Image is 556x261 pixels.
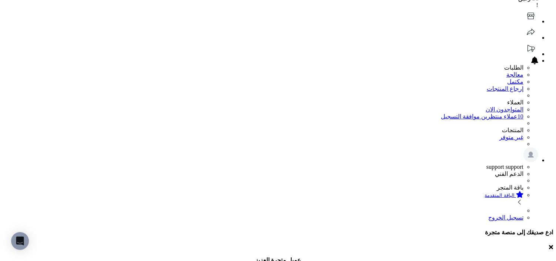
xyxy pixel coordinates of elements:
[507,78,523,85] a: مكتمل
[518,113,523,120] span: 10
[441,113,523,120] a: 10عملاء منتظرين موافقة التسجيل
[487,86,523,92] a: إرجاع المنتجات
[3,127,523,134] li: المنتجات
[11,232,29,250] div: Open Intercom Messenger
[499,134,523,140] a: غير متوفر
[3,229,553,236] h4: ادع صديقك إلى منصة متجرة
[3,170,523,177] li: الدعم الفني
[485,193,515,198] small: الباقة المتقدمة
[488,214,523,221] a: تسجيل الخروج
[3,2,538,9] div: !
[3,184,523,191] li: باقة المتجر
[3,99,523,106] li: العملاء
[486,106,523,113] a: المتواجدون الان
[523,51,538,57] a: تحديثات المنصة
[3,71,523,78] a: معالجة
[3,64,523,71] li: الطلبات
[3,191,523,207] a: الباقة المتقدمة
[486,164,523,170] span: support support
